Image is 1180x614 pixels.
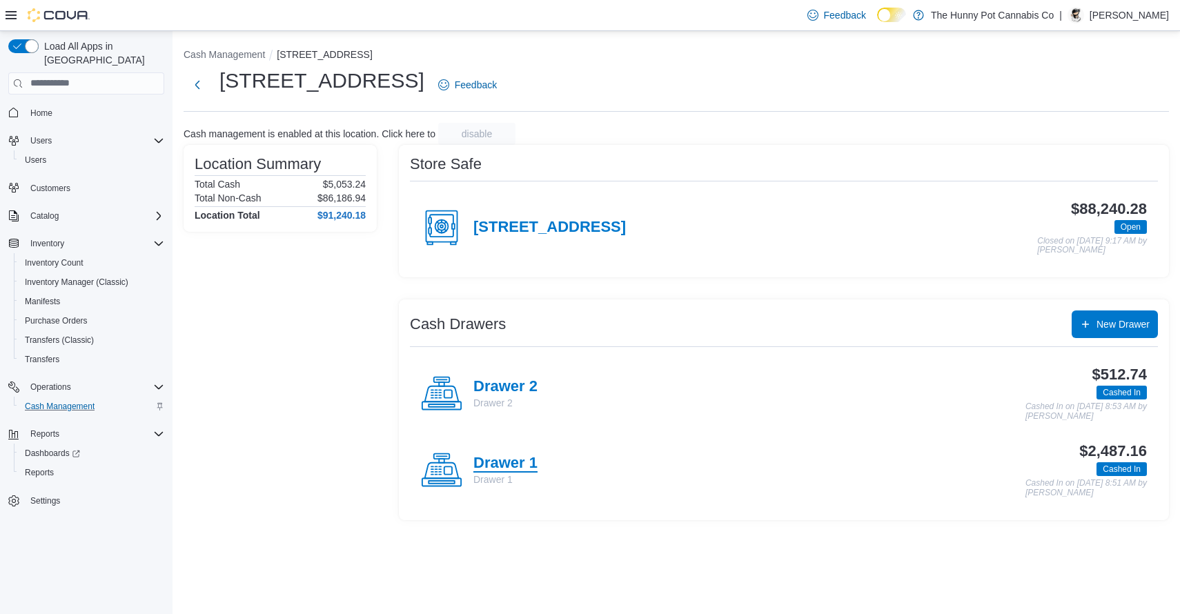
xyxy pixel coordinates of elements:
h3: Store Safe [410,156,482,172]
span: Cashed In [1097,462,1147,476]
span: Operations [25,379,164,395]
a: Settings [25,493,66,509]
span: Home [25,104,164,121]
span: Inventory [25,235,164,252]
button: Transfers [14,350,170,369]
span: Transfers (Classic) [25,335,94,346]
span: Purchase Orders [19,313,164,329]
button: Home [3,103,170,123]
h4: Drawer 2 [473,378,538,396]
span: Manifests [25,296,60,307]
button: Inventory Count [14,253,170,273]
a: Purchase Orders [19,313,93,329]
span: Dashboards [19,445,164,462]
span: Inventory Manager (Classic) [19,274,164,290]
span: Dashboards [25,448,80,459]
span: disable [462,127,492,141]
button: Inventory [25,235,70,252]
span: Cashed In [1103,463,1141,475]
span: Users [25,132,164,149]
p: $5,053.24 [323,179,366,190]
a: Reports [19,464,59,481]
span: Users [19,152,164,168]
p: [PERSON_NAME] [1090,7,1169,23]
span: Customers [25,179,164,197]
a: Inventory Count [19,255,89,271]
a: Transfers (Classic) [19,332,99,348]
button: Settings [3,491,170,511]
span: Open [1114,220,1147,234]
a: Feedback [802,1,872,29]
span: Inventory Count [19,255,164,271]
span: Load All Apps in [GEOGRAPHIC_DATA] [39,39,164,67]
h4: Location Total [195,210,260,221]
button: New Drawer [1072,310,1158,338]
h6: Total Cash [195,179,240,190]
h1: [STREET_ADDRESS] [219,67,424,95]
a: Transfers [19,351,65,368]
span: New Drawer [1097,317,1150,331]
span: Cash Management [25,401,95,412]
div: Jonathan Estrella [1068,7,1084,23]
h3: $88,240.28 [1071,201,1147,217]
h3: $2,487.16 [1079,443,1147,459]
button: Cash Management [14,397,170,416]
h3: $512.74 [1092,366,1147,383]
span: Inventory Count [25,257,83,268]
button: Reports [14,463,170,482]
nav: Complex example [8,97,164,547]
span: Feedback [455,78,497,92]
button: Cash Management [184,49,265,60]
span: Reports [19,464,164,481]
span: Purchase Orders [25,315,88,326]
a: Users [19,152,52,168]
span: Home [30,108,52,119]
span: Open [1121,221,1141,233]
button: Reports [3,424,170,444]
h4: [STREET_ADDRESS] [473,219,626,237]
p: | [1059,7,1062,23]
span: Transfers [19,351,164,368]
button: [STREET_ADDRESS] [277,49,372,60]
input: Dark Mode [877,8,906,22]
a: Dashboards [19,445,86,462]
span: Catalog [25,208,164,224]
button: Purchase Orders [14,311,170,330]
span: Operations [30,382,71,393]
button: Users [25,132,57,149]
button: Transfers (Classic) [14,330,170,350]
span: Dark Mode [877,22,878,23]
button: Inventory [3,234,170,253]
p: Cashed In on [DATE] 8:53 AM by [PERSON_NAME] [1025,402,1147,421]
a: Home [25,105,58,121]
a: Feedback [433,71,502,99]
span: Reports [25,426,164,442]
p: Drawer 1 [473,473,538,486]
span: Manifests [19,293,164,310]
p: Cashed In on [DATE] 8:51 AM by [PERSON_NAME] [1025,479,1147,497]
button: Operations [3,377,170,397]
span: Cash Management [19,398,164,415]
button: Customers [3,178,170,198]
span: Inventory Manager (Classic) [25,277,128,288]
button: Catalog [25,208,64,224]
h3: Location Summary [195,156,321,172]
span: Catalog [30,210,59,221]
span: Users [25,155,46,166]
span: Transfers (Classic) [19,332,164,348]
h6: Total Non-Cash [195,192,262,204]
span: Customers [30,183,70,194]
button: Manifests [14,292,170,311]
a: Dashboards [14,444,170,463]
img: Cova [28,8,90,22]
button: disable [438,123,515,145]
span: Cashed In [1103,386,1141,399]
span: Reports [30,428,59,439]
p: The Hunny Pot Cannabis Co [931,7,1054,23]
span: Transfers [25,354,59,365]
button: Reports [25,426,65,442]
span: Reports [25,467,54,478]
p: Drawer 2 [473,396,538,410]
nav: An example of EuiBreadcrumbs [184,48,1169,64]
button: Operations [25,379,77,395]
